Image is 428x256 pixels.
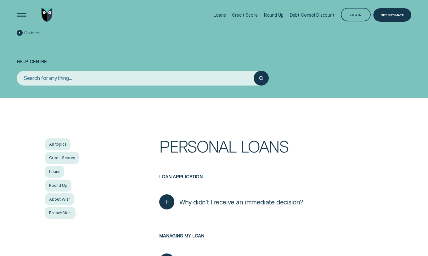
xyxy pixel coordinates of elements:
[264,13,284,18] div: Round Up
[159,174,383,191] h3: Loan application
[45,152,79,164] a: Credit Scores
[232,13,257,18] div: Credit Score
[45,207,76,219] a: BreachAlert
[45,138,70,150] a: All topics
[45,193,74,205] a: About Wisr
[179,198,303,206] span: Why didn’t I receive an immediate decision?
[341,8,371,21] button: Log in
[45,180,71,192] a: Round Up
[373,8,411,22] a: Get Estimate
[17,37,412,71] h1: Help Centre
[254,71,269,86] button: Submit your search query.
[159,194,303,209] button: Why didn’t I receive an immediate decision?
[214,13,226,18] div: Loans
[290,13,335,18] div: Debt Consol Discount
[159,233,383,250] h3: Managing my loan
[24,31,40,36] span: Go back
[42,8,53,22] img: Wisr
[17,71,254,86] input: Search for anything...
[17,30,40,36] a: Go back
[45,166,64,178] a: Loans
[15,8,28,22] button: Open Menu
[159,138,383,175] h1: Personal Loans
